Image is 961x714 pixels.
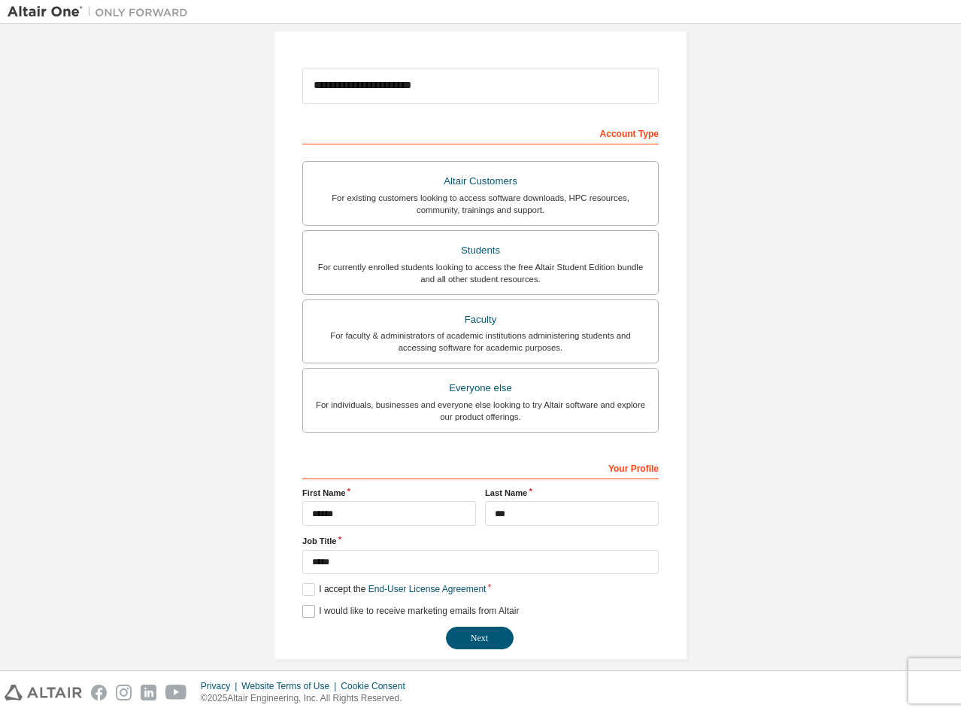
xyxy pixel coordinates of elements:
[312,399,649,423] div: For individuals, businesses and everyone else looking to try Altair software and explore our prod...
[302,535,659,547] label: Job Title
[312,240,649,261] div: Students
[485,487,659,499] label: Last Name
[302,120,659,144] div: Account Type
[312,330,649,354] div: For faculty & administrators of academic institutions administering students and accessing softwa...
[312,309,649,330] div: Faculty
[312,378,649,399] div: Everyone else
[8,5,196,20] img: Altair One
[201,692,414,705] p: © 2025 Altair Engineering, Inc. All Rights Reserved.
[302,605,519,618] label: I would like to receive marketing emails from Altair
[341,680,414,692] div: Cookie Consent
[91,685,107,700] img: facebook.svg
[201,680,241,692] div: Privacy
[312,171,649,192] div: Altair Customers
[368,584,487,594] a: End-User License Agreement
[302,583,486,596] label: I accept the
[5,685,82,700] img: altair_logo.svg
[312,192,649,216] div: For existing customers looking to access software downloads, HPC resources, community, trainings ...
[241,680,341,692] div: Website Terms of Use
[446,627,514,649] button: Next
[165,685,187,700] img: youtube.svg
[302,487,476,499] label: First Name
[312,261,649,285] div: For currently enrolled students looking to access the free Altair Student Edition bundle and all ...
[141,685,156,700] img: linkedin.svg
[116,685,132,700] img: instagram.svg
[302,455,659,479] div: Your Profile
